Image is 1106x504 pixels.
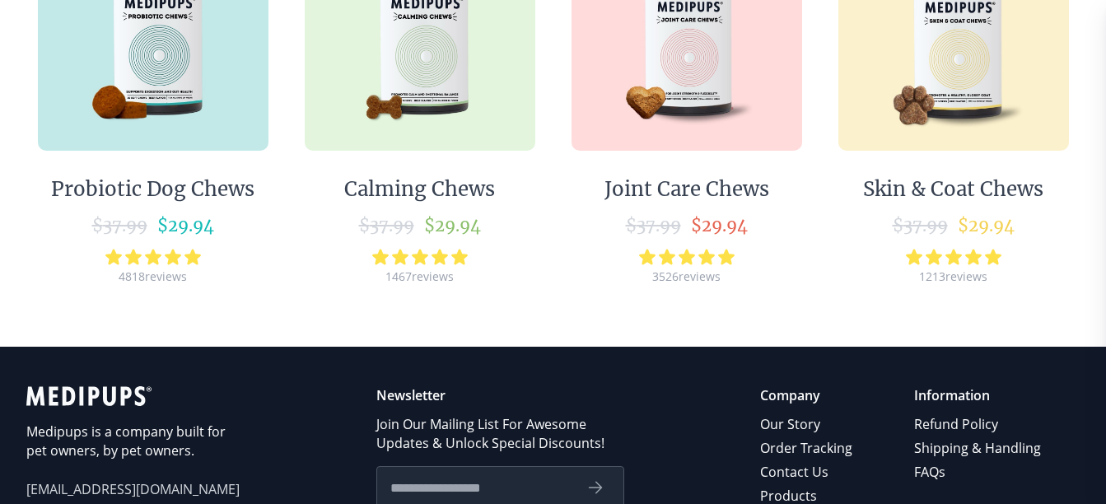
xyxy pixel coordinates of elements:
span: [EMAIL_ADDRESS][DOMAIN_NAME] [26,480,240,499]
p: Newsletter [376,386,624,405]
div: 1213 reviews [919,268,987,284]
span: $ 37.99 [359,215,414,236]
a: Refund Policy [914,413,1043,436]
a: Contact Us [760,460,855,484]
a: FAQs [914,460,1043,484]
div: Joint Care Chews [604,177,769,202]
span: $ 37.99 [626,215,681,236]
div: Skin & Coat Chews [863,177,1043,202]
span: $ 29.94 [424,215,481,236]
div: Probiotic Dog Chews [51,177,254,202]
span: $ 29.94 [958,215,1015,236]
div: 1467 reviews [385,268,454,284]
a: Our Story [760,413,855,436]
a: Order Tracking [760,436,855,460]
div: Calming Chews [344,177,495,202]
div: 4818 reviews [119,268,187,284]
p: Medipups is a company built for pet owners, by pet owners. [26,422,240,460]
span: $ 29.94 [157,215,214,236]
p: Information [914,386,1043,405]
div: 3526 reviews [652,268,721,284]
span: $ 29.94 [691,215,748,236]
span: $ 37.99 [893,215,948,236]
a: Shipping & Handling [914,436,1043,460]
p: Join Our Mailing List For Awesome Updates & Unlock Special Discounts! [376,415,624,453]
p: Company [760,386,855,405]
span: $ 37.99 [92,215,147,236]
